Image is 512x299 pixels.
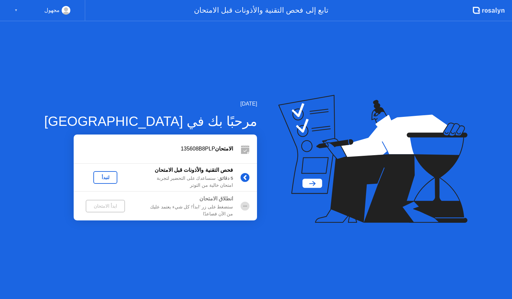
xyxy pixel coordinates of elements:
[93,171,117,184] button: لنبدأ
[44,100,257,108] div: [DATE]
[155,167,233,173] b: فحص التقنية والأذونات قبل الامتحان
[74,145,233,153] div: 135608B8PLP
[44,111,257,131] div: مرحبًا بك في [GEOGRAPHIC_DATA]
[88,203,122,209] div: ابدأ الامتحان
[218,176,233,181] b: 5 دقائق
[199,196,233,201] b: انطلاق الامتحان
[137,204,233,217] div: ستضغط على زر 'ابدأ'! كل شيء يعتمد عليك من الآن فصاعدًا
[215,146,233,151] b: الامتحان
[96,175,115,180] div: لنبدأ
[137,175,233,189] div: : سنساعدك على التحضير لتجربة امتحان خالية من التوتر
[14,6,18,15] div: ▼
[86,200,125,212] button: ابدأ الامتحان
[44,6,60,15] div: مجهول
